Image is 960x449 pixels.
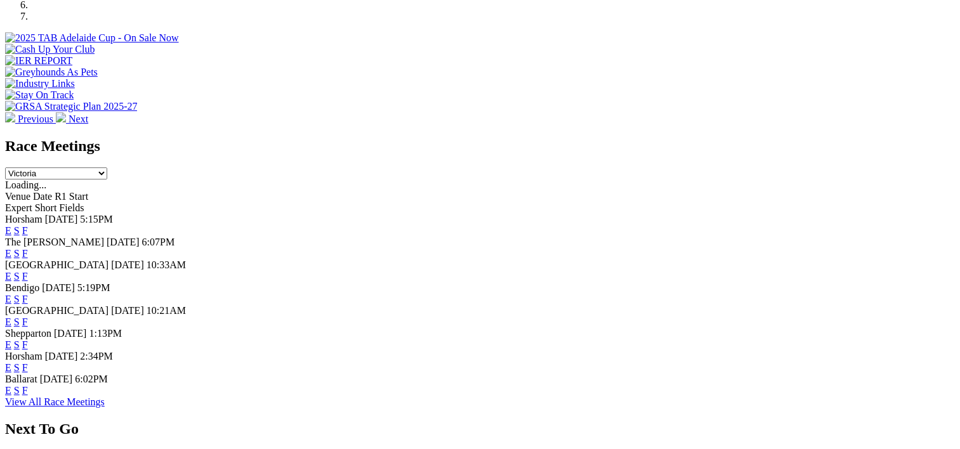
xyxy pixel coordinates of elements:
[22,316,28,327] a: F
[5,214,43,224] span: Horsham
[14,385,20,396] a: S
[111,305,144,316] span: [DATE]
[5,396,105,407] a: View All Race Meetings
[22,225,28,236] a: F
[59,202,84,213] span: Fields
[111,259,144,270] span: [DATE]
[5,191,30,202] span: Venue
[5,202,32,213] span: Expert
[107,237,140,247] span: [DATE]
[45,214,78,224] span: [DATE]
[22,362,28,373] a: F
[5,282,39,293] span: Bendigo
[5,112,15,122] img: chevron-left-pager-white.svg
[5,328,51,339] span: Shepparton
[5,78,75,89] img: Industry Links
[22,385,28,396] a: F
[5,67,98,78] img: Greyhounds As Pets
[22,248,28,259] a: F
[5,385,11,396] a: E
[14,271,20,282] a: S
[5,179,46,190] span: Loading...
[69,114,88,124] span: Next
[75,374,108,384] span: 6:02PM
[147,305,186,316] span: 10:21AM
[56,114,88,124] a: Next
[5,44,95,55] img: Cash Up Your Club
[5,248,11,259] a: E
[5,55,72,67] img: IER REPORT
[40,374,73,384] span: [DATE]
[5,339,11,350] a: E
[22,294,28,304] a: F
[45,351,78,361] span: [DATE]
[5,114,56,124] a: Previous
[5,271,11,282] a: E
[18,114,53,124] span: Previous
[80,351,113,361] span: 2:34PM
[5,294,11,304] a: E
[54,328,87,339] span: [DATE]
[142,237,175,247] span: 6:07PM
[89,328,122,339] span: 1:13PM
[5,138,955,155] h2: Race Meetings
[5,225,11,236] a: E
[56,112,66,122] img: chevron-right-pager-white.svg
[14,225,20,236] a: S
[55,191,88,202] span: R1 Start
[5,305,108,316] span: [GEOGRAPHIC_DATA]
[5,316,11,327] a: E
[5,101,137,112] img: GRSA Strategic Plan 2025-27
[77,282,110,293] span: 5:19PM
[14,316,20,327] a: S
[14,339,20,350] a: S
[5,237,104,247] span: The [PERSON_NAME]
[35,202,57,213] span: Short
[5,89,74,101] img: Stay On Track
[147,259,186,270] span: 10:33AM
[42,282,75,293] span: [DATE]
[5,374,37,384] span: Ballarat
[33,191,52,202] span: Date
[5,420,955,438] h2: Next To Go
[5,32,179,44] img: 2025 TAB Adelaide Cup - On Sale Now
[5,362,11,373] a: E
[5,351,43,361] span: Horsham
[14,248,20,259] a: S
[5,259,108,270] span: [GEOGRAPHIC_DATA]
[22,271,28,282] a: F
[80,214,113,224] span: 5:15PM
[22,339,28,350] a: F
[14,294,20,304] a: S
[14,362,20,373] a: S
